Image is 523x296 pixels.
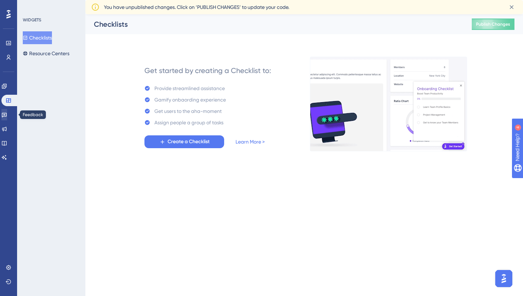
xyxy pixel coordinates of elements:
button: Resource Centers [23,47,69,60]
iframe: UserGuiding AI Assistant Launcher [493,268,514,289]
button: Checklists [23,31,52,44]
span: Create a Checklist [168,137,210,146]
button: Create a Checklist [144,135,224,148]
span: Need Help? [17,2,44,10]
div: Checklists [94,19,454,29]
span: Publish Changes [476,21,510,27]
span: You have unpublished changes. Click on ‘PUBLISH CHANGES’ to update your code. [104,3,289,11]
div: 4 [49,4,52,9]
div: Get users to the aha-moment [154,107,222,115]
div: Assign people a group of tasks [154,118,223,127]
a: Learn More > [236,137,265,146]
div: Gamify onbaording experience [154,95,226,104]
div: WIDGETS [23,17,41,23]
button: Publish Changes [472,19,514,30]
div: Provide streamlined assistance [154,84,225,93]
img: e28e67207451d1beac2d0b01ddd05b56.gif [310,57,467,151]
div: Get started by creating a Checklist to: [144,66,271,76]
